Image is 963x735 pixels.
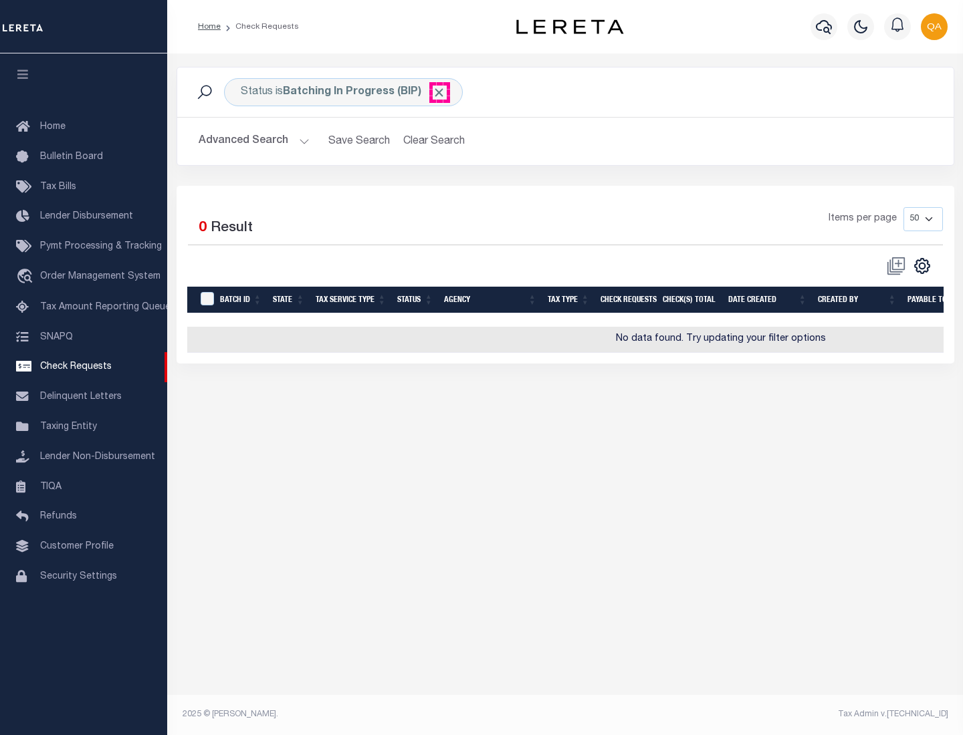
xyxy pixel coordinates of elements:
[199,128,310,154] button: Advanced Search
[723,287,813,314] th: Date Created: activate to sort column ascending
[310,287,392,314] th: Tax Service Type: activate to sort column ascending
[40,392,122,402] span: Delinquent Letters
[173,708,566,720] div: 2025 © [PERSON_NAME].
[40,542,114,551] span: Customer Profile
[439,287,542,314] th: Agency: activate to sort column ascending
[575,708,948,720] div: Tax Admin v.[TECHNICAL_ID]
[921,13,948,40] img: svg+xml;base64,PHN2ZyB4bWxucz0iaHR0cDovL3d3dy53My5vcmcvMjAwMC9zdmciIHBvaW50ZXItZXZlbnRzPSJub25lIi...
[215,287,267,314] th: Batch Id: activate to sort column ascending
[40,362,112,372] span: Check Requests
[40,512,77,521] span: Refunds
[40,152,103,162] span: Bulletin Board
[40,303,171,312] span: Tax Amount Reporting Queue
[16,269,37,286] i: travel_explore
[398,128,471,154] button: Clear Search
[40,212,133,221] span: Lender Disbursement
[283,87,446,98] b: Batching In Progress (BIP)
[432,86,446,100] span: Click to Remove
[40,122,66,132] span: Home
[40,182,76,192] span: Tax Bills
[267,287,310,314] th: State: activate to sort column ascending
[198,23,221,31] a: Home
[542,287,595,314] th: Tax Type: activate to sort column ascending
[516,19,623,34] img: logo-dark.svg
[595,287,657,314] th: Check Requests
[320,128,398,154] button: Save Search
[211,218,253,239] label: Result
[40,242,162,251] span: Pymt Processing & Tracking
[829,212,897,227] span: Items per page
[40,482,62,491] span: TIQA
[224,78,463,106] div: Status is
[40,272,160,281] span: Order Management System
[40,422,97,432] span: Taxing Entity
[40,572,117,581] span: Security Settings
[221,21,299,33] li: Check Requests
[199,221,207,235] span: 0
[657,287,723,314] th: Check(s) Total
[813,287,902,314] th: Created By: activate to sort column ascending
[392,287,439,314] th: Status: activate to sort column ascending
[40,452,155,462] span: Lender Non-Disbursement
[40,332,73,341] span: SNAPQ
